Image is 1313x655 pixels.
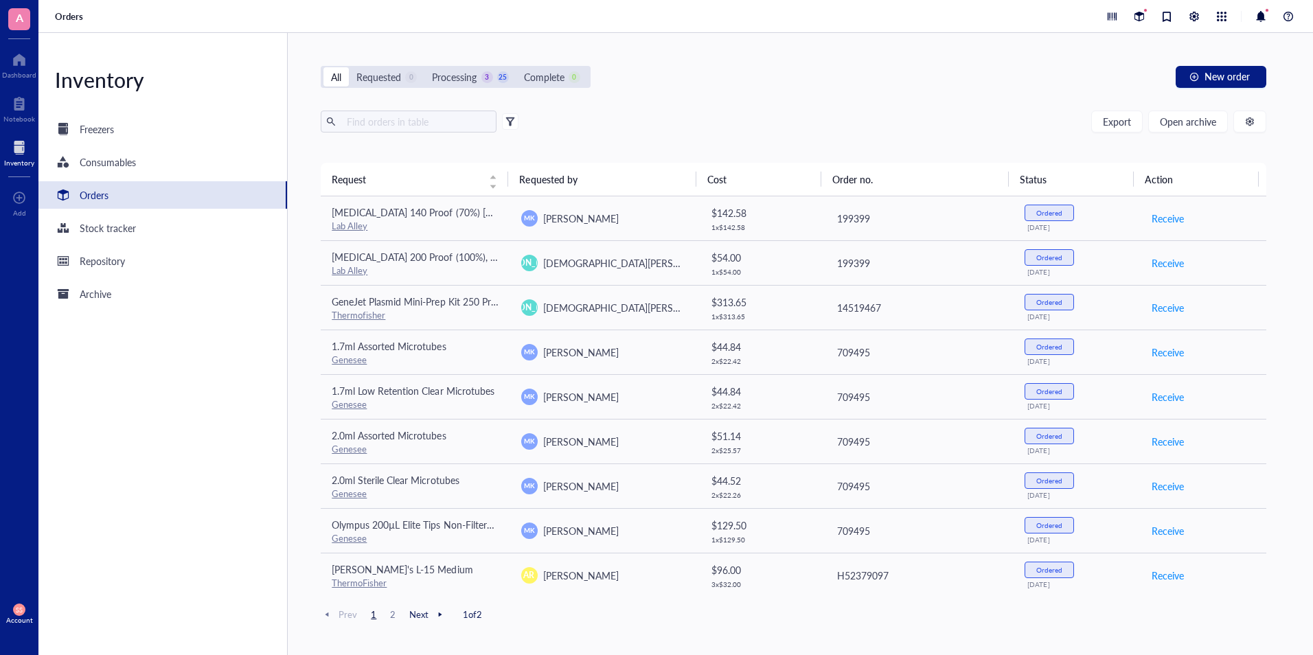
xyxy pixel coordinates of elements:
[1036,387,1062,395] div: Ordered
[1027,536,1128,544] div: [DATE]
[1151,386,1185,408] button: Receive
[825,419,1014,463] td: 709495
[332,562,472,576] span: [PERSON_NAME]'s L-15 Medium
[543,211,619,225] span: [PERSON_NAME]
[332,398,367,411] a: Genesee
[332,339,446,353] span: 1.7ml Assorted Microtubes
[4,159,34,167] div: Inventory
[80,286,111,301] div: Archive
[55,10,86,23] a: Orders
[1036,432,1062,440] div: Ordered
[524,69,564,84] div: Complete
[1152,434,1184,449] span: Receive
[837,300,1003,315] div: 14519467
[711,428,814,444] div: $ 51.14
[38,280,287,308] a: Archive
[711,536,814,544] div: 1 x $ 129.50
[1027,402,1128,410] div: [DATE]
[332,473,459,487] span: 2.0ml Sterile Clear Microtubes
[825,196,1014,241] td: 199399
[1148,111,1228,133] button: Open archive
[543,345,619,359] span: [PERSON_NAME]
[711,518,814,533] div: $ 129.50
[825,285,1014,330] td: 14519467
[711,339,814,354] div: $ 44.84
[825,463,1014,508] td: 709495
[837,255,1003,271] div: 199399
[1027,357,1128,365] div: [DATE]
[1036,253,1062,262] div: Ordered
[1151,564,1185,586] button: Receive
[1152,345,1184,360] span: Receive
[332,428,446,442] span: 2.0ml Assorted Microtubes
[524,391,534,401] span: MK
[1151,430,1185,452] button: Receive
[711,446,814,455] div: 2 x $ 25.57
[1176,66,1266,88] button: New order
[38,66,287,93] div: Inventory
[38,181,287,209] a: Orders
[523,569,534,582] span: AR
[332,205,558,219] span: [MEDICAL_DATA] 140 Proof (70%) [MEDICAL_DATA]
[1151,252,1185,274] button: Receive
[80,154,136,170] div: Consumables
[1027,312,1128,321] div: [DATE]
[385,608,401,621] span: 2
[332,295,505,308] span: GeneJet Plasmid Mini-Prep Kit 250 Preps
[1160,116,1216,127] span: Open archive
[543,256,723,270] span: [DEMOGRAPHIC_DATA][PERSON_NAME]
[837,389,1003,404] div: 709495
[332,384,494,398] span: 1.7ml Low Retention Clear Microtubes
[496,301,562,314] span: [PERSON_NAME]
[825,374,1014,419] td: 709495
[837,434,1003,449] div: 709495
[405,71,417,83] div: 0
[711,580,814,588] div: 3 x $ 32.00
[1151,475,1185,497] button: Receive
[38,148,287,176] a: Consumables
[543,390,619,404] span: [PERSON_NAME]
[497,71,509,83] div: 25
[1204,71,1250,82] span: New order
[837,523,1003,538] div: 709495
[1152,255,1184,271] span: Receive
[711,205,814,220] div: $ 142.58
[711,473,814,488] div: $ 44.52
[463,608,482,621] span: 1 of 2
[821,163,1009,196] th: Order no.
[825,330,1014,374] td: 709495
[332,442,367,455] a: Genesee
[825,508,1014,553] td: 709495
[2,49,36,79] a: Dashboard
[1036,566,1062,574] div: Ordered
[711,312,814,321] div: 1 x $ 313.65
[365,608,382,621] span: 1
[481,71,493,83] div: 3
[38,247,287,275] a: Repository
[331,69,341,84] div: All
[1027,580,1128,588] div: [DATE]
[1027,446,1128,455] div: [DATE]
[543,568,619,582] span: [PERSON_NAME]
[341,111,491,132] input: Find orders in table
[332,172,481,187] span: Request
[543,301,723,314] span: [DEMOGRAPHIC_DATA][PERSON_NAME]
[332,487,367,500] a: Genesee
[1152,523,1184,538] span: Receive
[543,435,619,448] span: [PERSON_NAME]
[524,347,534,356] span: MK
[1036,343,1062,351] div: Ordered
[1036,298,1062,306] div: Ordered
[6,616,33,624] div: Account
[38,214,287,242] a: Stock tracker
[332,518,586,531] span: Olympus 200µL Elite Tips Non-Filtered Pipette Tips (Reload)
[332,264,367,277] a: Lab Alley
[409,608,446,621] span: Next
[1152,389,1184,404] span: Receive
[837,345,1003,360] div: 709495
[543,524,619,538] span: [PERSON_NAME]
[432,69,477,84] div: Processing
[524,525,534,535] span: MK
[1152,479,1184,494] span: Receive
[2,71,36,79] div: Dashboard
